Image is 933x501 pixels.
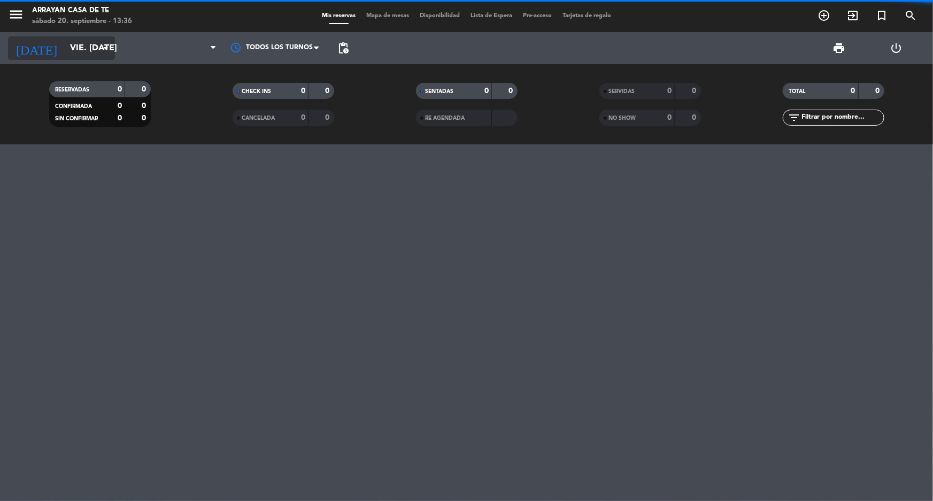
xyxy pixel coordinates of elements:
[142,102,148,110] strong: 0
[32,5,132,16] div: Arrayan Casa de Te
[484,87,489,95] strong: 0
[890,42,903,55] i: power_settings_new
[325,114,331,121] strong: 0
[325,87,331,95] strong: 0
[56,116,98,121] span: SIN CONFIRMAR
[518,13,557,19] span: Pre-acceso
[788,111,801,124] i: filter_list
[242,89,272,94] span: CHECK INS
[301,87,305,95] strong: 0
[846,9,859,22] i: exit_to_app
[8,6,24,26] button: menu
[818,9,830,22] i: add_circle_outline
[609,89,635,94] span: SERVIDAS
[142,86,148,93] strong: 0
[8,36,65,60] i: [DATE]
[508,87,515,95] strong: 0
[118,114,122,122] strong: 0
[56,87,90,93] span: RESERVADAS
[56,104,92,109] span: CONFIRMADA
[868,32,925,64] div: LOG OUT
[317,13,361,19] span: Mis reservas
[426,89,454,94] span: SENTADAS
[692,114,698,121] strong: 0
[875,9,888,22] i: turned_in_not
[801,112,884,124] input: Filtrar por nombre...
[609,115,636,121] span: NO SHOW
[426,115,465,121] span: RE AGENDADA
[118,102,122,110] strong: 0
[465,13,518,19] span: Lista de Espera
[337,42,350,55] span: pending_actions
[8,6,24,22] i: menu
[875,87,882,95] strong: 0
[32,16,132,27] div: sábado 20. septiembre - 13:36
[851,87,855,95] strong: 0
[142,114,148,122] strong: 0
[668,114,672,121] strong: 0
[118,86,122,93] strong: 0
[668,87,672,95] strong: 0
[242,115,275,121] span: CANCELADA
[99,42,112,55] i: arrow_drop_down
[904,9,917,22] i: search
[833,42,846,55] span: print
[789,89,806,94] span: TOTAL
[557,13,616,19] span: Tarjetas de regalo
[692,87,698,95] strong: 0
[361,13,414,19] span: Mapa de mesas
[301,114,305,121] strong: 0
[414,13,465,19] span: Disponibilidad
